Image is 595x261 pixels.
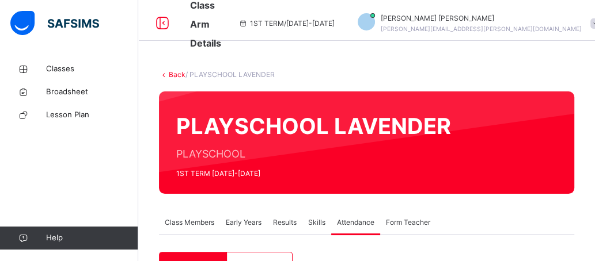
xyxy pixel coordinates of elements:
span: Help [46,232,138,244]
span: / PLAYSCHOOL LAVENDER [185,70,275,79]
span: [PERSON_NAME] [PERSON_NAME] [381,13,582,24]
span: Classes [46,63,138,75]
span: Early Years [226,217,262,228]
span: 1ST TERM [DATE]-[DATE] [176,168,451,179]
span: PLAYSCHOOL [176,146,451,162]
span: Class Members [165,217,214,228]
span: Skills [308,217,325,228]
span: [PERSON_NAME][EMAIL_ADDRESS][PERSON_NAME][DOMAIN_NAME] [381,25,582,32]
span: Attendance [337,217,374,228]
span: session/term information [238,18,335,29]
span: Form Teacher [386,217,430,228]
span: Broadsheet [46,86,138,98]
a: Back [169,70,185,79]
span: Results [273,217,297,228]
span: Lesson Plan [46,109,138,121]
img: safsims [10,11,99,35]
